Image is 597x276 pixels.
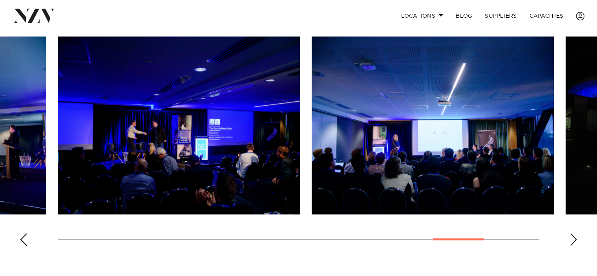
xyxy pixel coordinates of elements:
[394,7,449,24] a: Locations
[312,37,554,214] swiper-slide: 16 / 18
[523,7,570,24] a: Capacities
[449,7,478,24] a: BLOG
[478,7,523,24] a: SUPPLIERS
[13,9,55,23] img: nzv-logo.png
[58,37,300,214] swiper-slide: 15 / 18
